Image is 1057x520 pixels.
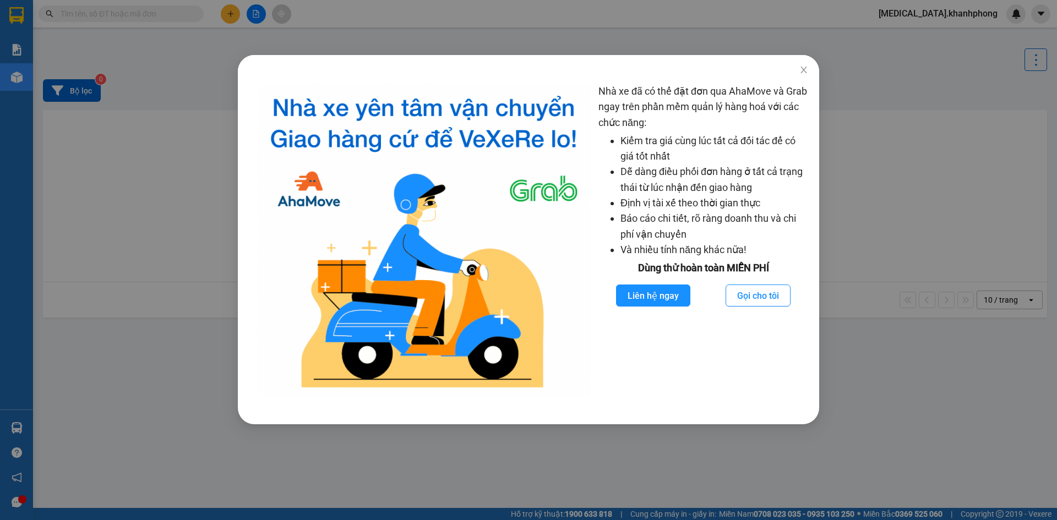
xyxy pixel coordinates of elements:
[258,84,590,397] img: logo
[598,84,808,397] div: Nhà xe đã có thể đặt đơn qua AhaMove và Grab ngay trên phần mềm quản lý hàng hoá với các chức năng:
[620,242,808,258] li: Và nhiều tính năng khác nữa!
[620,195,808,211] li: Định vị tài xế theo thời gian thực
[620,211,808,242] li: Báo cáo chi tiết, rõ ràng doanh thu và chi phí vận chuyển
[620,133,808,165] li: Kiểm tra giá cùng lúc tất cả đối tác để có giá tốt nhất
[616,284,690,306] button: Liên hệ ngay
[726,284,791,306] button: Gọi cho tôi
[799,65,808,74] span: close
[620,164,808,195] li: Dễ dàng điều phối đơn hàng ở tất cả trạng thái từ lúc nhận đến giao hàng
[788,55,819,86] button: Close
[598,260,808,276] div: Dùng thử hoàn toàn MIỄN PHÍ
[628,289,679,303] span: Liên hệ ngay
[737,289,779,303] span: Gọi cho tôi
